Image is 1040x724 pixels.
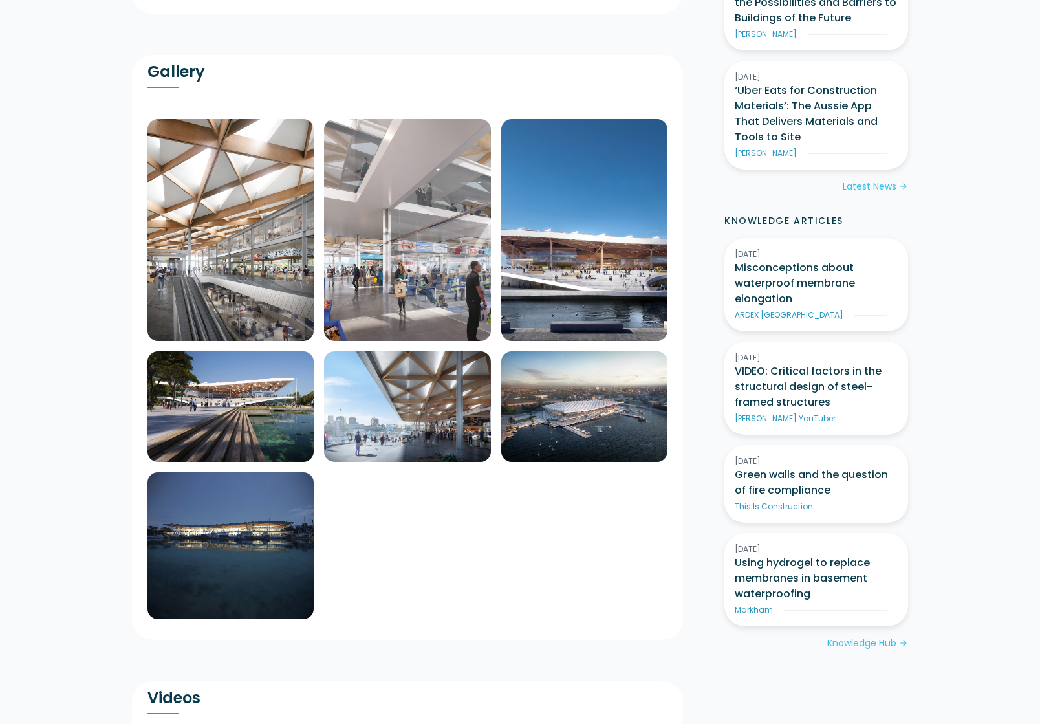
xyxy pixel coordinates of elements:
[735,71,898,83] div: [DATE]
[735,352,898,364] div: [DATE]
[724,214,843,228] h2: Knowledge Articles
[724,342,908,435] a: [DATE]VIDEO: Critical factors in the structural design of steel-framed structures[PERSON_NAME] Yo...
[735,260,898,307] h3: Misconceptions about waterproof membrane elongation
[735,543,898,555] div: [DATE]
[724,61,908,170] a: [DATE]‘Uber Eats for Construction Materials’: The Aussie App That Delivers Materials and Tools to...
[724,445,908,523] a: [DATE]Green walls and the question of fire complianceThis Is Construction
[735,148,797,159] div: [PERSON_NAME]
[147,62,407,82] h2: Gallery
[827,637,908,650] a: Knowledge Hubarrow_forward
[735,501,813,512] div: This Is Construction
[735,248,898,260] div: [DATE]
[724,238,908,331] a: [DATE]Misconceptions about waterproof membrane elongationARDEX [GEOGRAPHIC_DATA]
[899,637,908,650] div: arrow_forward
[735,455,898,467] div: [DATE]
[735,555,898,602] h3: Using hydrogel to replace membranes in basement waterproofing
[735,364,898,410] h3: VIDEO: Critical factors in the structural design of steel-framed structures
[735,604,773,616] div: Markham
[724,533,908,626] a: [DATE]Using hydrogel to replace membranes in basement waterproofingMarkham
[735,83,898,145] h3: ‘Uber Eats for Construction Materials’: The Aussie App That Delivers Materials and Tools to Site
[843,180,896,193] div: Latest News
[735,467,898,498] h3: Green walls and the question of fire compliance
[735,413,836,424] div: [PERSON_NAME] YouTuber
[735,309,843,321] div: ARDEX [GEOGRAPHIC_DATA]
[147,688,407,708] h2: Videos
[843,180,908,193] a: Latest Newsarrow_forward
[735,28,797,40] div: [PERSON_NAME]
[827,637,896,650] div: Knowledge Hub
[899,181,908,193] div: arrow_forward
